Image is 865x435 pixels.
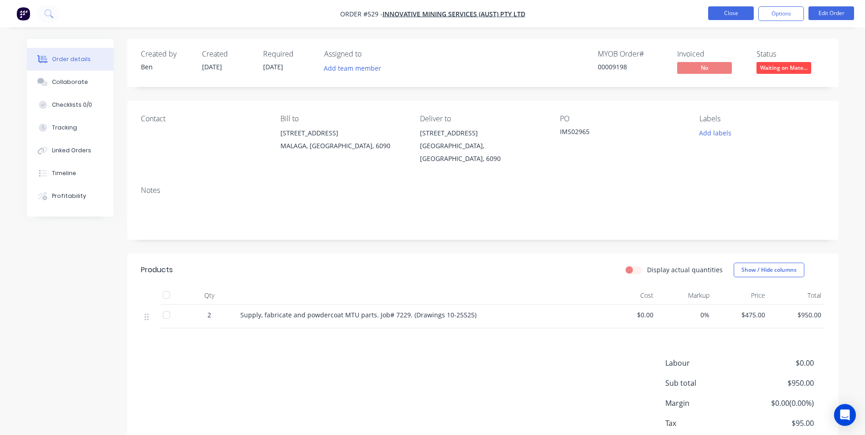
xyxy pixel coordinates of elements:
div: Notes [141,186,825,195]
div: Total [769,286,825,305]
div: Order details [52,55,91,63]
a: Innovative Mining Services (Aust) Pty Ltd [383,10,525,18]
div: Deliver to [420,114,545,123]
div: Markup [657,286,713,305]
span: $950.00 [746,378,813,388]
div: MYOB Order # [598,50,666,58]
button: Add team member [319,62,386,74]
span: [DATE] [202,62,222,71]
div: Price [713,286,769,305]
div: Ben [141,62,191,72]
span: Waiting on Mate... [756,62,811,73]
span: $475.00 [717,310,766,320]
div: Profitability [52,192,86,200]
div: IMS02965 [560,127,674,140]
span: No [677,62,732,73]
button: Close [708,6,754,20]
button: Options [758,6,804,21]
div: Contact [141,114,266,123]
div: Products [141,264,173,275]
button: Tracking [27,116,114,139]
span: Sub total [665,378,746,388]
span: 0% [661,310,710,320]
span: Supply, fabricate and powdercoat MTU parts. Job# 7229. (Drawings 10-25525) [240,311,477,319]
div: Invoiced [677,50,746,58]
div: Linked Orders [52,146,91,155]
span: $0.00 [746,357,813,368]
button: Add team member [324,62,386,74]
div: MALAGA, [GEOGRAPHIC_DATA], 6090 [280,140,405,152]
div: 00009198 [598,62,666,72]
div: Created [202,50,252,58]
label: Display actual quantities [647,265,723,274]
div: [STREET_ADDRESS] [280,127,405,140]
div: [GEOGRAPHIC_DATA], [GEOGRAPHIC_DATA], 6090 [420,140,545,165]
span: [DATE] [263,62,283,71]
div: Timeline [52,169,76,177]
button: Profitability [27,185,114,207]
button: Add labels [694,127,736,139]
span: Labour [665,357,746,368]
button: Checklists 0/0 [27,93,114,116]
span: Tax [665,418,746,429]
button: Edit Order [808,6,854,20]
div: [STREET_ADDRESS][GEOGRAPHIC_DATA], [GEOGRAPHIC_DATA], 6090 [420,127,545,165]
span: $950.00 [772,310,821,320]
div: Status [756,50,825,58]
div: Bill to [280,114,405,123]
span: 2 [207,310,211,320]
button: Waiting on Mate... [756,62,811,76]
div: Required [263,50,313,58]
div: Tracking [52,124,77,132]
button: Linked Orders [27,139,114,162]
div: PO [560,114,685,123]
span: Margin [665,398,746,409]
button: Order details [27,48,114,71]
div: Labels [699,114,824,123]
div: Assigned to [324,50,415,58]
button: Timeline [27,162,114,185]
button: Collaborate [27,71,114,93]
span: $95.00 [746,418,813,429]
div: Created by [141,50,191,58]
div: Open Intercom Messenger [834,404,856,426]
span: $0.00 ( 0.00 %) [746,398,813,409]
img: Factory [16,7,30,21]
div: Collaborate [52,78,88,86]
span: Order #529 - [340,10,383,18]
span: $0.00 [605,310,654,320]
div: [STREET_ADDRESS]MALAGA, [GEOGRAPHIC_DATA], 6090 [280,127,405,156]
div: Qty [182,286,237,305]
div: [STREET_ADDRESS] [420,127,545,140]
div: Cost [601,286,658,305]
button: Show / Hide columns [734,263,804,277]
div: Checklists 0/0 [52,101,92,109]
